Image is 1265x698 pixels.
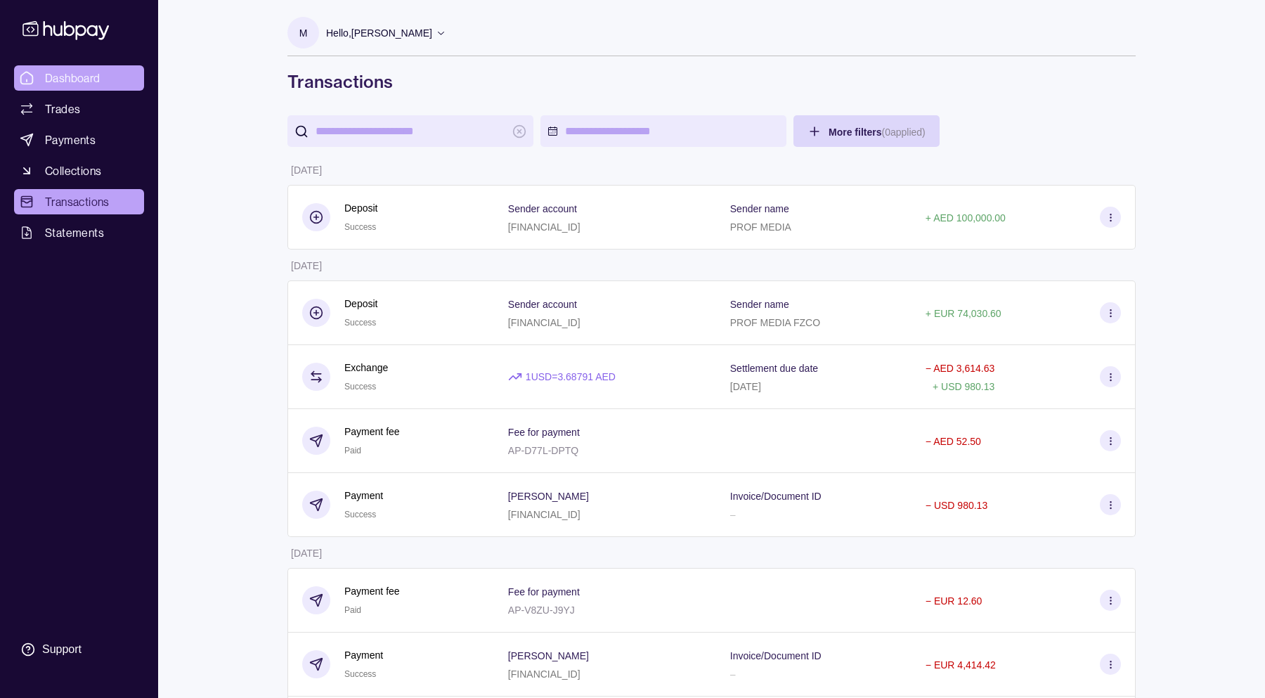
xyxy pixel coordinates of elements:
[926,659,996,671] p: − EUR 4,414.42
[730,363,818,374] p: Settlement due date
[508,509,580,520] p: [FINANCIAL_ID]
[316,115,505,147] input: search
[45,224,104,241] span: Statements
[344,296,377,311] p: Deposit
[508,445,578,456] p: AP-D77L-DPTQ
[45,70,100,86] span: Dashboard
[730,491,822,502] p: Invoice/Document ID
[526,369,616,384] p: 1 USD = 3.68791 AED
[730,317,820,328] p: PROF MEDIA FZCO
[326,25,432,41] p: Hello, [PERSON_NAME]
[344,360,388,375] p: Exchange
[508,650,589,661] p: [PERSON_NAME]
[14,158,144,183] a: Collections
[508,317,580,328] p: [FINANCIAL_ID]
[291,548,322,559] p: [DATE]
[926,363,994,374] p: − AED 3,614.63
[508,605,575,616] p: AP-V8ZU-J9YJ
[344,424,400,439] p: Payment fee
[881,127,925,138] p: ( 0 applied)
[344,669,376,679] span: Success
[287,70,1136,93] h1: Transactions
[508,491,589,502] p: [PERSON_NAME]
[42,642,82,657] div: Support
[926,500,987,511] p: − USD 980.13
[344,382,376,392] span: Success
[344,647,383,663] p: Payment
[14,220,144,245] a: Statements
[730,668,736,680] p: –
[45,101,80,117] span: Trades
[344,488,383,503] p: Payment
[926,212,1006,224] p: + AED 100,000.00
[508,668,580,680] p: [FINANCIAL_ID]
[344,318,376,328] span: Success
[508,586,580,597] p: Fee for payment
[926,308,1001,319] p: + EUR 74,030.60
[344,605,361,615] span: Paid
[299,25,308,41] p: M
[730,299,789,310] p: Sender name
[344,446,361,455] span: Paid
[14,127,144,153] a: Payments
[291,164,322,176] p: [DATE]
[730,509,736,520] p: –
[344,583,400,599] p: Payment fee
[45,131,96,148] span: Payments
[14,635,144,664] a: Support
[508,203,577,214] p: Sender account
[344,510,376,519] span: Success
[291,260,322,271] p: [DATE]
[14,65,144,91] a: Dashboard
[45,162,101,179] span: Collections
[926,436,981,447] p: − AED 52.50
[933,381,994,392] p: + USD 980.13
[829,127,926,138] span: More filters
[793,115,940,147] button: More filters(0applied)
[45,193,110,210] span: Transactions
[14,96,144,122] a: Trades
[508,221,580,233] p: [FINANCIAL_ID]
[926,595,982,607] p: − EUR 12.60
[730,650,822,661] p: Invoice/Document ID
[14,189,144,214] a: Transactions
[344,200,377,216] p: Deposit
[508,427,580,438] p: Fee for payment
[730,203,789,214] p: Sender name
[730,221,791,233] p: PROF MEDIA
[730,381,761,392] p: [DATE]
[344,222,376,232] span: Success
[508,299,577,310] p: Sender account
